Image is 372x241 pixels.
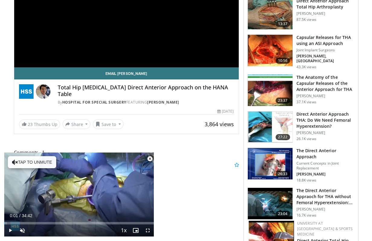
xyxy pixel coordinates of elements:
[205,120,234,128] span: 3,864 views
[19,213,21,218] span: /
[144,153,156,165] button: Close
[296,100,316,104] p: 37.1K views
[14,67,239,79] a: Email [PERSON_NAME]
[4,153,154,237] video-js: Video Player
[247,188,354,220] a: 23:04 The Direct Anterior Appraoch for THA without Femoral Hyperextension:… [PERSON_NAME] 16.7K v...
[58,100,234,105] div: By FEATURING
[296,213,316,218] p: 16.7K views
[276,21,290,27] span: 13:37
[130,224,142,236] button: Enable picture-in-picture mode
[296,111,354,129] h3: Direct Anterior Approach THA: Do We Need Femoral Hyperextension?
[247,34,354,69] a: 10:56 Capsular Releases for THA using an ASI Approach Joint Implant Surgeons [PERSON_NAME], [GEOG...
[4,224,16,236] button: Play
[296,54,354,63] p: [PERSON_NAME], [GEOGRAPHIC_DATA]
[296,94,354,98] p: [PERSON_NAME]
[296,137,316,141] p: 26.1K views
[276,98,290,104] span: 23:37
[93,119,124,129] button: Save to
[58,84,234,97] h4: Total Hip [MEDICAL_DATA] Direct Anterior Approach on the HANA Table
[36,84,50,99] img: Avatar
[296,161,354,171] p: Current Concepts in Joint Replacement
[4,222,154,224] div: Progress Bar
[296,178,316,183] p: 18.8K views
[63,119,91,129] button: Share
[247,111,354,143] a: 27:22 Direct Anterior Approach THA: Do We Need Femoral Hyperextension? [PERSON_NAME] 26.1K views
[19,84,34,99] img: Hospital for Special Surgery
[276,134,290,140] span: 27:22
[248,111,293,143] img: 9VMYaPmPCVvj9dCH4xMDoxOjB1O8AjAz_1.150x105_q85_crop-smart_upscale.jpg
[62,100,126,105] a: Hospital for Special Surgery
[276,171,290,177] span: 26:33
[248,148,293,179] img: -HDyPxAMiGEr7NQ34xMDoxOjBwO2Ktvk.150x105_q85_crop-smart_upscale.jpg
[147,100,179,105] a: [PERSON_NAME]
[296,17,316,22] p: 87.5K views
[296,207,354,212] p: [PERSON_NAME]
[248,35,293,66] img: 314571_3.png.150x105_q85_crop-smart_upscale.jpg
[14,149,239,156] span: Comments 1
[296,65,316,69] p: 43.3K views
[8,156,56,168] button: Tap to unmute
[296,172,354,177] p: [PERSON_NAME]
[19,120,60,129] a: 23 Thumbs Up
[247,148,354,183] a: 26:33 The Direct Anterior Approach Current Concepts in Joint Replacement [PERSON_NAME] 18.8K views
[28,121,33,127] span: 23
[142,224,154,236] button: Fullscreen
[118,224,130,236] button: Playback Rate
[276,211,290,217] span: 23:04
[296,130,354,135] p: [PERSON_NAME]
[296,34,354,47] h3: Capsular Releases for THA using an ASI Approach
[276,58,290,64] span: 10:56
[10,213,18,218] span: 0:01
[217,109,234,114] div: [DATE]
[297,221,353,237] a: University at [GEOGRAPHIC_DATA] & Sports Medicine
[296,11,354,16] p: [PERSON_NAME]
[22,213,32,218] span: 34:42
[296,188,354,206] h3: The Direct Anterior Appraoch for THA without Femoral Hyperextension:…
[296,148,354,160] h3: The Direct Anterior Approach
[16,224,28,236] button: Unmute
[248,75,293,106] img: c4ab79f4-af1a-4690-87a6-21f275021fd0.150x105_q85_crop-smart_upscale.jpg
[296,48,354,53] p: Joint Implant Surgeons
[247,74,354,106] a: 23:37 The Anatomy of the Capsular Releases of the Anterior Approach for THA [PERSON_NAME] 37.1K v...
[296,74,354,92] h3: The Anatomy of the Capsular Releases of the Anterior Approach for THA
[248,188,293,219] img: 9VMYaPmPCVvj9dCH4xMDoxOjBrO-I4W8_1.150x105_q85_crop-smart_upscale.jpg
